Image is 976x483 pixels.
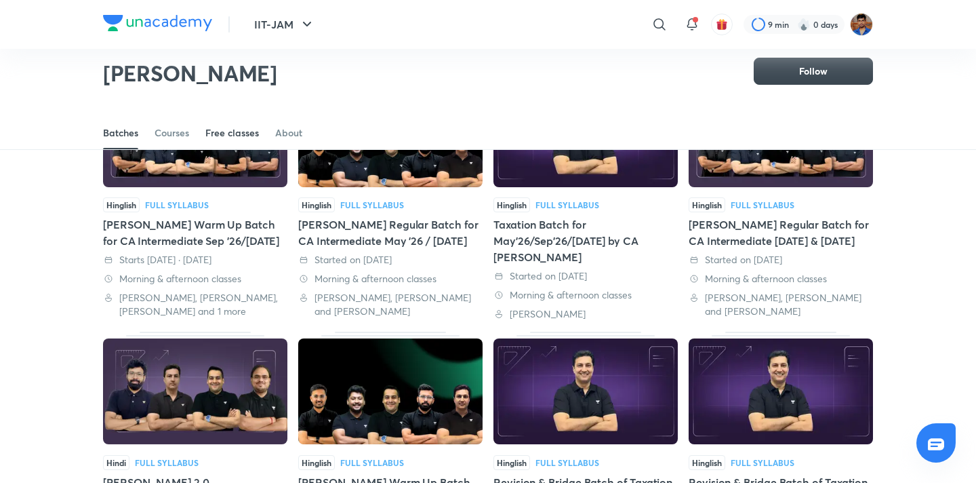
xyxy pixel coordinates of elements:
div: Sankalp Regular Batch for CA Intermediate Jan’26 & May’26 [689,75,873,321]
img: Company Logo [103,15,212,31]
a: About [275,117,302,149]
img: Chandra [850,13,873,36]
div: Full Syllabus [535,201,599,209]
span: Hinglish [493,455,530,470]
img: avatar [716,18,728,31]
div: Full Syllabus [731,459,794,467]
div: Sankalp Warm Up Batch for CA Intermediate Sep '26/Jan'27 [103,75,287,321]
button: Follow [754,58,873,85]
button: avatar [711,14,733,35]
div: Taxation Batch for May'26/Sep'26/[DATE] by CA [PERSON_NAME] [493,216,678,265]
a: Free classes [205,117,259,149]
span: Hinglish [493,197,530,212]
button: IIT-JAM [246,11,323,38]
div: Started on 14 Jul 2025 [298,253,483,267]
img: Thumbnail [298,339,483,444]
div: Full Syllabus [135,459,199,467]
div: Nakul Katheria, Ankit Oberoi and Arvind Tuli [689,291,873,318]
div: Sankalp Regular Batch for CA Intermediate May '26 / Sep '26 [298,75,483,321]
span: Hinglish [298,197,335,212]
div: Nakul Katheria, Ankit Oberoi and Arvind Tuli [298,291,483,318]
div: Taxation Batch for May'26/Sep'26/Jan'27 by CA Arvind Tuli [493,75,678,321]
div: [PERSON_NAME] Regular Batch for CA Intermediate May '26 / [DATE] [298,216,483,249]
h2: [PERSON_NAME] [103,60,277,87]
span: Hinglish [103,197,140,212]
div: Full Syllabus [535,459,599,467]
div: Rahul Panchal, Nakul Katheria, Ankit Oberoi and 1 more [103,291,287,318]
span: Hindi [103,455,129,470]
div: Full Syllabus [145,201,209,209]
div: Full Syllabus [340,459,404,467]
div: Morning & afternoon classes [298,272,483,286]
span: Hinglish [298,455,335,470]
div: Morning & afternoon classes [103,272,287,286]
div: [PERSON_NAME] Warm Up Batch for CA Intermediate Sep '26/[DATE] [103,216,287,249]
a: Batches [103,117,138,149]
div: Arvind Tuli [493,307,678,321]
div: [PERSON_NAME] Regular Batch for CA Intermediate [DATE] & [DATE] [689,216,873,249]
span: Hinglish [689,197,725,212]
div: Full Syllabus [340,201,404,209]
img: Thumbnail [103,339,287,444]
img: Thumbnail [493,339,678,444]
div: About [275,126,302,140]
div: Started on 15 Apr 2025 [493,269,678,283]
span: Hinglish [689,455,725,470]
span: Follow [799,64,828,78]
div: Morning & afternoon classes [689,272,873,286]
div: Free classes [205,126,259,140]
a: Courses [155,117,189,149]
div: Started on 12 Mar 2025 [689,253,873,267]
img: streak [797,18,811,31]
div: Batches [103,126,138,140]
div: Full Syllabus [731,201,794,209]
div: Courses [155,126,189,140]
div: Starts in 3 days · 3 Oct 2025 [103,253,287,267]
div: Morning & afternoon classes [493,288,678,302]
a: Company Logo [103,15,212,35]
img: Thumbnail [689,339,873,444]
